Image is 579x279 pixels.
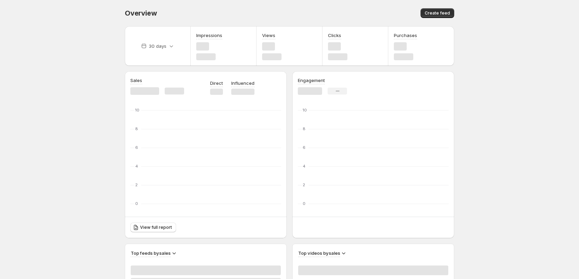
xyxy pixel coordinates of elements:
[298,250,340,256] h3: Top videos by sales
[303,164,305,169] text: 4
[140,225,172,230] span: View full report
[130,223,176,232] a: View full report
[303,108,307,112] text: 10
[210,80,223,87] p: Direct
[421,8,454,18] button: Create feed
[131,250,171,256] h3: Top feeds by sales
[328,32,341,39] h3: Clicks
[394,32,417,39] h3: Purchases
[135,108,139,112] text: 10
[130,77,142,84] h3: Sales
[196,32,222,39] h3: Impressions
[303,182,305,187] text: 2
[135,201,138,206] text: 0
[135,126,138,131] text: 8
[231,80,254,87] p: Influenced
[303,126,305,131] text: 8
[125,9,157,17] span: Overview
[149,43,166,49] p: 30 days
[303,201,305,206] text: 0
[425,10,450,16] span: Create feed
[298,77,325,84] h3: Engagement
[262,32,275,39] h3: Views
[135,164,138,169] text: 4
[135,182,138,187] text: 2
[303,145,305,150] text: 6
[135,145,138,150] text: 6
